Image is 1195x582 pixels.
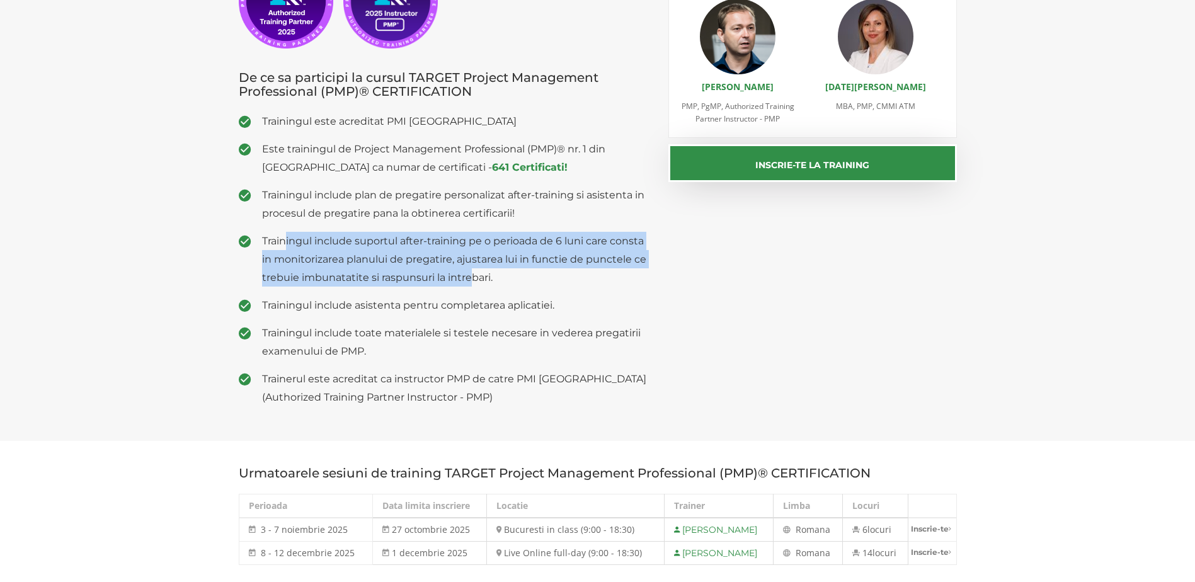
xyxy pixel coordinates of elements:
span: Ro [796,523,806,535]
th: Locuri [842,494,908,518]
a: [DATE][PERSON_NAME] [825,81,926,93]
span: MBA, PMP, CMMI ATM [836,101,915,111]
td: 6 [842,518,908,542]
span: mana [806,547,830,559]
span: Trainingul include suportul after-training pe o perioada de 6 luni care consta in monitorizarea p... [262,232,650,287]
span: 3 - 7 noiembrie 2025 [261,523,348,535]
td: 1 decembrie 2025 [373,542,487,565]
td: Bucuresti in class (9:00 - 18:30) [486,518,665,542]
td: [PERSON_NAME] [665,518,774,542]
th: Locatie [486,494,665,518]
button: Inscrie-te la training [668,144,957,182]
span: Trainingul include plan de pregatire personalizat after-training si asistenta in procesul de preg... [262,186,650,222]
td: Live Online full-day (9:00 - 18:30) [486,542,665,565]
span: locuri [867,523,891,535]
td: 14 [842,542,908,565]
span: Trainingul este acreditat PMI [GEOGRAPHIC_DATA] [262,112,650,130]
span: PMP, PgMP, Authorized Training Partner Instructor - PMP [682,101,794,124]
span: mana [806,523,830,535]
h3: Urmatoarele sesiuni de training TARGET Project Management Professional (PMP)® CERTIFICATION [239,466,957,480]
a: Inscrie-te [908,518,956,539]
th: Perioada [239,494,373,518]
th: Limba [774,494,843,518]
a: 641 Certificati! [492,161,568,173]
span: Trainingul include asistenta pentru completarea aplicatiei. [262,296,650,314]
th: Data limita inscriere [373,494,487,518]
span: locuri [872,547,896,559]
span: 8 - 12 decembrie 2025 [261,547,355,559]
a: [PERSON_NAME] [702,81,774,93]
h3: De ce sa participi la cursul TARGET Project Management Professional (PMP)® CERTIFICATION [239,71,650,98]
a: Inscrie-te [908,542,956,562]
span: Trainingul include toate materialele si testele necesare in vederea pregatirii examenului de PMP. [262,324,650,360]
span: Este trainingul de Project Management Professional (PMP)® nr. 1 din [GEOGRAPHIC_DATA] ca numar de... [262,140,650,176]
span: Ro [796,547,806,559]
span: Trainerul este acreditat ca instructor PMP de catre PMI [GEOGRAPHIC_DATA] (Authorized Training Pa... [262,370,650,406]
th: Trainer [665,494,774,518]
td: [PERSON_NAME] [665,542,774,565]
td: 27 octombrie 2025 [373,518,487,542]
